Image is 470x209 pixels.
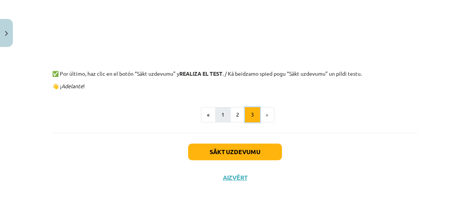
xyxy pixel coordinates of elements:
[179,70,223,77] b: REALIZA EL TEST
[188,143,282,160] button: Sākt uzdevumu
[201,107,216,122] button: «
[61,83,83,89] i: Adelante
[52,82,418,90] p: 👋 ¡ !
[221,174,249,181] button: Aizvērt
[52,107,418,122] nav: Page navigation example
[5,31,8,36] img: icon-close-lesson-0947bae3869378f0d4975bcd49f059093ad1ed9edebbc8119c70593378902aed.svg
[245,107,260,122] button: 3
[52,70,418,78] p: ✅ Por último, haz clic en el botón “Sākt uzdevumu” y . / Kā beidzamo spied pogu “Sākt uzdevumu” u...
[230,107,245,122] button: 2
[215,107,230,122] button: 1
